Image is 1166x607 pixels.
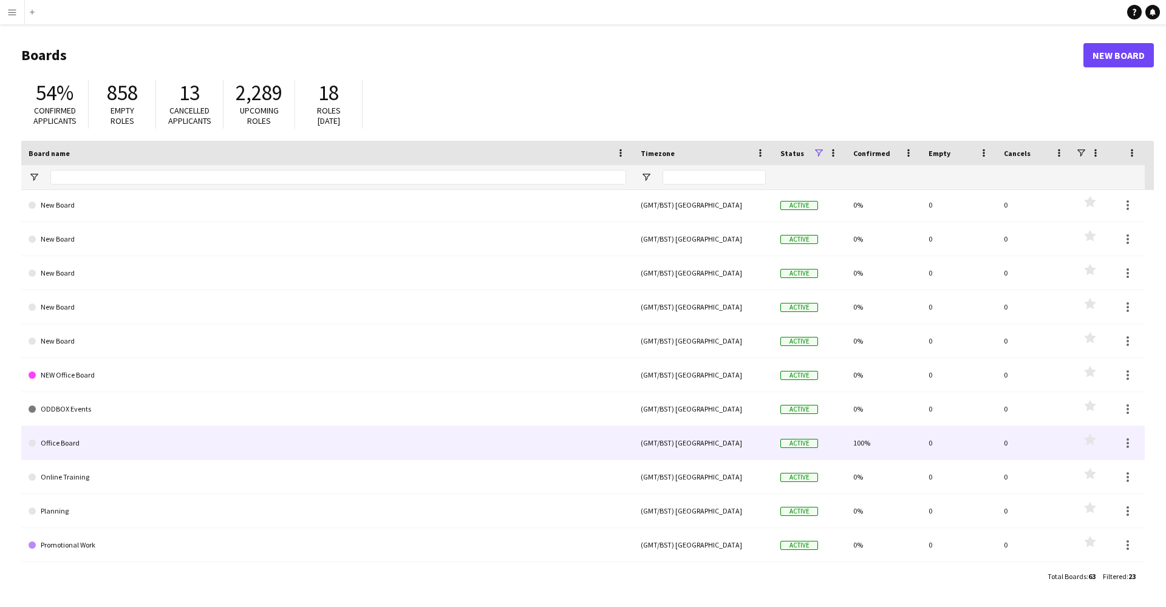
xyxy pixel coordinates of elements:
[780,235,818,244] span: Active
[111,105,134,126] span: Empty roles
[846,324,921,358] div: 0%
[997,426,1072,459] div: 0
[29,494,626,528] a: Planning
[997,494,1072,527] div: 0
[846,528,921,561] div: 0%
[780,269,818,278] span: Active
[846,256,921,290] div: 0%
[641,172,652,183] button: Open Filter Menu
[633,460,773,493] div: (GMT/BST) [GEOGRAPHIC_DATA]
[633,426,773,459] div: (GMT/BST) [GEOGRAPHIC_DATA]
[997,188,1072,222] div: 0
[997,358,1072,392] div: 0
[29,562,626,596] a: Social Calendar
[921,188,997,222] div: 0
[1004,149,1031,158] span: Cancels
[780,541,818,550] span: Active
[846,358,921,392] div: 0%
[633,494,773,527] div: (GMT/BST) [GEOGRAPHIC_DATA]
[921,358,997,392] div: 0
[780,507,818,516] span: Active
[780,337,818,346] span: Active
[780,473,818,482] span: Active
[633,358,773,392] div: (GMT/BST) [GEOGRAPHIC_DATA]
[997,256,1072,290] div: 0
[107,80,138,106] span: 858
[846,562,921,595] div: 0%
[29,324,626,358] a: New Board
[846,494,921,527] div: 0%
[29,188,626,222] a: New Board
[641,149,675,158] span: Timezone
[318,80,339,106] span: 18
[29,149,70,158] span: Board name
[29,460,626,494] a: Online Training
[633,562,773,595] div: (GMT/BST) [GEOGRAPHIC_DATA]
[633,222,773,256] div: (GMT/BST) [GEOGRAPHIC_DATA]
[780,149,804,158] span: Status
[633,528,773,561] div: (GMT/BST) [GEOGRAPHIC_DATA]
[921,392,997,426] div: 0
[997,562,1072,595] div: 0
[1083,43,1154,67] a: New Board
[633,256,773,290] div: (GMT/BST) [GEOGRAPHIC_DATA]
[1103,572,1127,581] span: Filtered
[921,562,997,595] div: 0
[997,528,1072,561] div: 0
[633,188,773,222] div: (GMT/BST) [GEOGRAPHIC_DATA]
[633,290,773,324] div: (GMT/BST) [GEOGRAPHIC_DATA]
[997,290,1072,324] div: 0
[236,80,282,106] span: 2,289
[1103,565,1136,588] div: :
[846,426,921,459] div: 100%
[929,149,950,158] span: Empty
[240,105,279,126] span: Upcoming roles
[921,426,997,459] div: 0
[29,290,626,324] a: New Board
[780,201,818,210] span: Active
[21,46,1083,64] h1: Boards
[633,324,773,358] div: (GMT/BST) [GEOGRAPHIC_DATA]
[29,528,626,562] a: Promotional Work
[33,105,77,126] span: Confirmed applicants
[780,303,818,312] span: Active
[29,172,39,183] button: Open Filter Menu
[663,170,766,185] input: Timezone Filter Input
[846,188,921,222] div: 0%
[921,290,997,324] div: 0
[780,439,818,448] span: Active
[29,256,626,290] a: New Board
[29,392,626,426] a: ODDBOX Events
[846,392,921,426] div: 0%
[29,426,626,460] a: Office Board
[921,528,997,561] div: 0
[997,460,1072,493] div: 0
[846,290,921,324] div: 0%
[846,460,921,493] div: 0%
[921,494,997,527] div: 0
[317,105,341,126] span: Roles [DATE]
[921,324,997,358] div: 0
[29,222,626,256] a: New Board
[997,324,1072,358] div: 0
[921,222,997,256] div: 0
[853,149,890,158] span: Confirmed
[1128,572,1136,581] span: 23
[179,80,200,106] span: 13
[997,222,1072,256] div: 0
[780,371,818,380] span: Active
[921,460,997,493] div: 0
[633,392,773,426] div: (GMT/BST) [GEOGRAPHIC_DATA]
[168,105,211,126] span: Cancelled applicants
[846,222,921,256] div: 0%
[780,405,818,414] span: Active
[997,392,1072,426] div: 0
[921,256,997,290] div: 0
[1048,572,1086,581] span: Total Boards
[50,170,626,185] input: Board name Filter Input
[36,80,73,106] span: 54%
[29,358,626,392] a: NEW Office Board
[1088,572,1096,581] span: 63
[1048,565,1096,588] div: :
